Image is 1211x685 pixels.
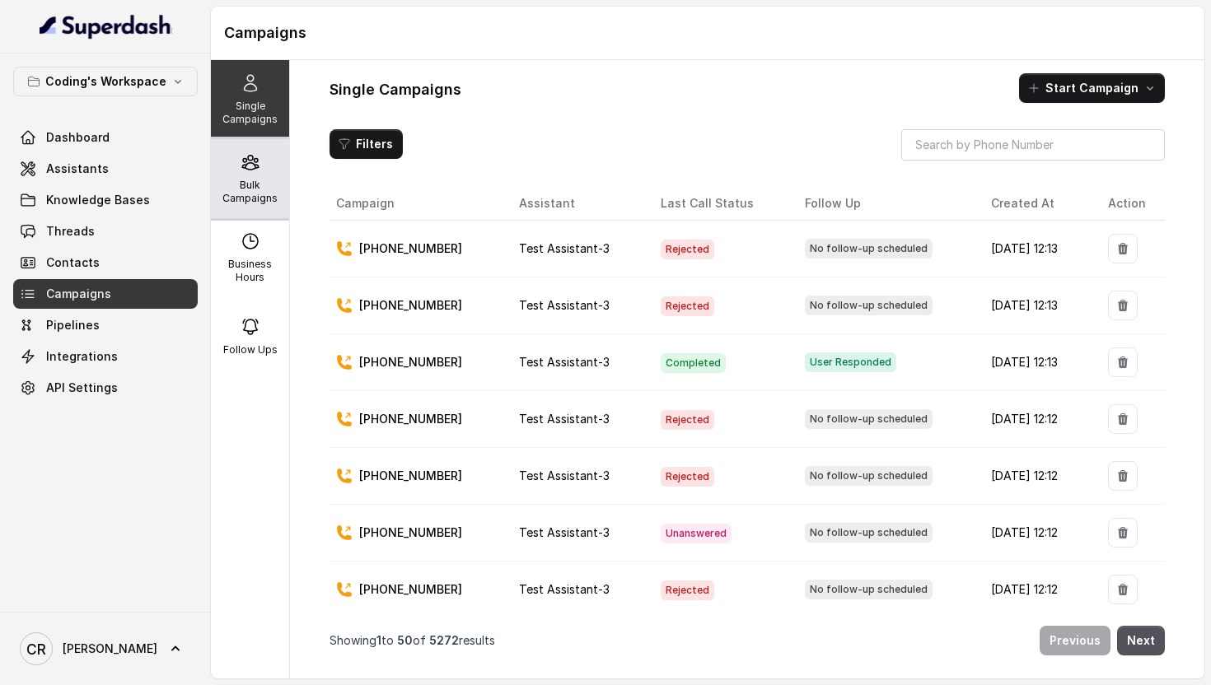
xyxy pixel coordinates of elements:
span: Test Assistant-3 [519,525,610,539]
span: Test Assistant-3 [519,412,610,426]
a: Campaigns [13,279,198,309]
span: Knowledge Bases [46,192,150,208]
td: [DATE] 12:12 [978,448,1096,505]
span: Test Assistant-3 [519,241,610,255]
span: Test Assistant-3 [519,355,610,369]
span: [PERSON_NAME] [63,641,157,657]
span: User Responded [805,352,896,372]
th: Action [1095,187,1165,221]
p: Showing to of results [330,632,495,649]
p: Coding's Workspace [45,72,166,91]
a: Threads [13,217,198,246]
p: [PHONE_NUMBER] [359,581,462,598]
button: Previous [1040,626,1110,655]
p: [PHONE_NUMBER] [359,468,462,484]
a: [PERSON_NAME] [13,626,198,672]
button: Start Campaign [1019,73,1165,103]
a: Integrations [13,342,198,371]
span: Assistants [46,161,109,177]
th: Last Call Status [648,187,792,221]
p: [PHONE_NUMBER] [359,354,462,370]
a: Knowledge Bases [13,185,198,215]
a: Pipelines [13,310,198,340]
p: Bulk Campaigns [217,179,283,205]
span: No follow-up scheduled [805,409,933,429]
span: Completed [661,353,726,373]
span: Dashboard [46,129,110,146]
span: 1 [376,633,381,647]
span: Rejected [661,410,714,430]
span: Contacts [46,254,100,271]
p: Business Hours [217,258,283,284]
a: Contacts [13,248,198,277]
th: Created At [978,187,1096,221]
span: Test Assistant-3 [519,468,610,482]
p: [PHONE_NUMBER] [359,240,462,257]
th: Campaign [330,187,506,221]
td: [DATE] 12:13 [978,277,1096,334]
span: No follow-up scheduled [805,466,933,486]
span: Integrations [46,348,118,365]
p: Follow Ups [223,343,278,356]
td: [DATE] 12:13 [978,334,1096,391]
h1: Single Campaigns [330,77,461,103]
p: [PHONE_NUMBER] [359,524,462,541]
button: Filters [330,129,403,159]
button: Next [1117,626,1165,655]
p: Single Campaigns [217,100,283,126]
span: API Settings [46,380,118,396]
span: 5272 [429,633,459,647]
span: Rejected [661,580,714,600]
span: Test Assistant-3 [519,582,610,596]
span: No follow-up scheduled [805,580,933,599]
span: 50 [397,633,413,647]
span: Rejected [661,240,714,259]
h1: Campaigns [224,20,1191,46]
img: light.svg [40,13,172,40]
span: Unanswered [661,524,732,543]
a: API Settings [13,373,198,403]
a: Assistants [13,154,198,184]
span: No follow-up scheduled [805,296,933,315]
span: Campaigns [46,286,111,302]
input: Search by Phone Number [901,129,1165,161]
td: [DATE] 12:13 [978,221,1096,277]
th: Follow Up [792,187,978,221]
nav: Pagination [330,616,1165,665]
button: Coding's Workspace [13,67,198,96]
td: [DATE] 12:12 [978,505,1096,562]
th: Assistant [506,187,648,221]
span: Rejected [661,296,714,316]
span: No follow-up scheduled [805,523,933,543]
td: [DATE] 12:12 [978,391,1096,448]
p: [PHONE_NUMBER] [359,411,462,427]
text: CR [26,641,46,658]
span: Pipelines [46,317,100,333]
a: Dashboard [13,123,198,152]
span: Test Assistant-3 [519,298,610,312]
p: [PHONE_NUMBER] [359,297,462,314]
span: Threads [46,223,95,240]
span: Rejected [661,467,714,487]
td: [DATE] 12:12 [978,562,1096,618]
span: No follow-up scheduled [805,239,933,259]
